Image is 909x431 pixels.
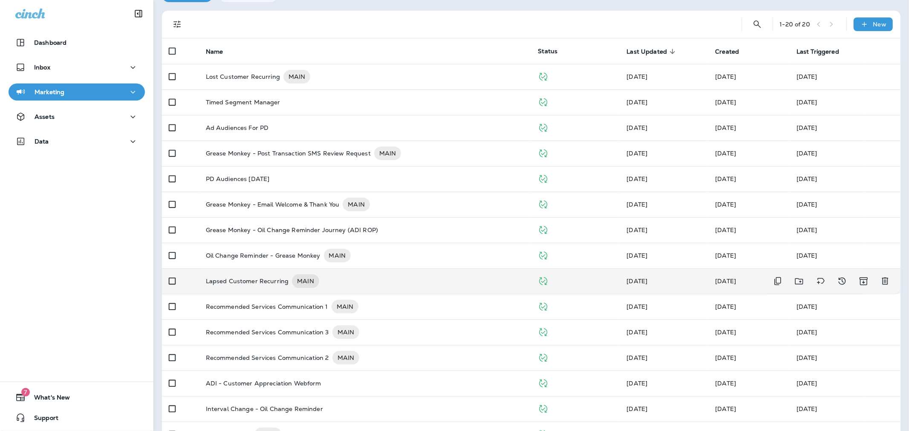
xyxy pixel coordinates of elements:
span: 7 [21,388,30,397]
button: Add tags [812,273,829,290]
span: Developer Integrations [626,149,647,157]
span: Published [538,276,548,284]
span: Last Triggered [796,48,839,55]
span: Created [715,48,750,55]
span: Published [538,353,548,361]
p: Grease Monkey - Post Transaction SMS Review Request [206,147,371,160]
div: MAIN [332,351,360,365]
span: Brian Clark [626,226,647,234]
p: Grease Monkey - Oil Change Reminder Journey (ADI ROP) [206,227,378,233]
p: Data [35,138,49,145]
button: Support [9,409,145,426]
span: Jared Rich [715,201,736,208]
p: Marketing [35,89,64,95]
span: Brian Clark [626,354,647,362]
p: Timed Segment Manager [206,99,280,106]
span: Brian Clark [715,124,736,132]
div: 1 - 20 of 20 [780,21,810,28]
span: Developer Integrations [626,175,647,183]
span: Last Updated [626,48,667,55]
span: Brian Clark [715,149,736,157]
button: Data [9,133,145,150]
span: Published [538,379,548,386]
span: Last Triggered [796,48,850,55]
span: Last Updated [626,48,678,55]
span: Brian Clark [626,405,647,413]
span: Developer Integrations [626,124,647,132]
span: Created [715,48,739,55]
span: Brian Clark [626,328,647,336]
span: Brian Clark [715,252,736,259]
span: MAIN [343,200,370,209]
button: Move to folder [791,273,808,290]
button: Assets [9,108,145,125]
span: Brian Clark [626,73,647,80]
td: [DATE] [790,141,900,166]
span: Status [538,47,557,55]
p: Recommended Services Communication 2 [206,351,329,365]
button: Dashboard [9,34,145,51]
button: Filters [169,16,186,33]
span: Brian Clark [715,175,736,183]
span: Published [538,328,548,335]
span: Published [538,174,548,182]
div: MAIN [324,249,351,262]
span: MAIN [292,277,319,285]
button: Search Journeys [749,16,766,33]
td: [DATE] [790,217,900,243]
span: MAIN [324,251,351,260]
span: Name [206,48,223,55]
span: Published [538,225,548,233]
div: MAIN [292,274,319,288]
button: Marketing [9,83,145,101]
span: Jared Rich [626,277,647,285]
td: [DATE] [790,192,900,217]
span: Published [538,123,548,131]
span: MAIN [283,72,311,81]
span: Jared Rich [715,98,736,106]
span: Brian Clark [715,405,736,413]
td: [DATE] [790,371,900,396]
span: Published [538,302,548,310]
td: [DATE] [790,243,900,268]
span: MAIN [332,353,360,362]
button: Duplicate [769,273,786,290]
p: Assets [35,113,55,120]
div: MAIN [343,198,370,211]
span: Brian Clark [715,226,736,234]
span: Brian Clark [715,303,736,310]
span: MAIN [374,149,401,158]
span: Published [538,200,548,207]
span: MAIN [332,328,360,336]
p: Recommended Services Communication 3 [206,325,329,339]
p: New [873,21,886,28]
td: [DATE] [790,319,900,345]
button: Delete [877,273,894,290]
p: Recommended Services Communication 1 [206,300,328,313]
span: Support [26,414,58,425]
div: MAIN [332,300,359,313]
td: [DATE] [790,89,900,115]
span: Brian Clark [715,354,736,362]
td: [DATE] [790,396,900,422]
td: [DATE] [790,166,900,192]
td: [DATE] [790,64,900,89]
p: Oil Change Reminder - Grease Monkey [206,249,320,262]
p: Interval Change - Oil Change Reminder [206,405,323,412]
span: Published [538,72,548,80]
span: Published [538,404,548,412]
button: Inbox [9,59,145,76]
span: Published [538,149,548,156]
td: [DATE] [790,294,900,319]
td: [DATE] [790,345,900,371]
p: ADI - Customer Appreciation Webform [206,380,321,387]
span: Brian Clark [715,379,736,387]
p: Grease Monkey - Email Welcome & Thank You [206,198,340,211]
span: What's New [26,394,70,404]
p: Dashboard [34,39,66,46]
div: MAIN [332,325,360,339]
p: Lapsed Customer Recurring [206,274,289,288]
span: Published [538,98,548,105]
span: Brian Clark [626,303,647,310]
span: Brian Clark [715,277,736,285]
